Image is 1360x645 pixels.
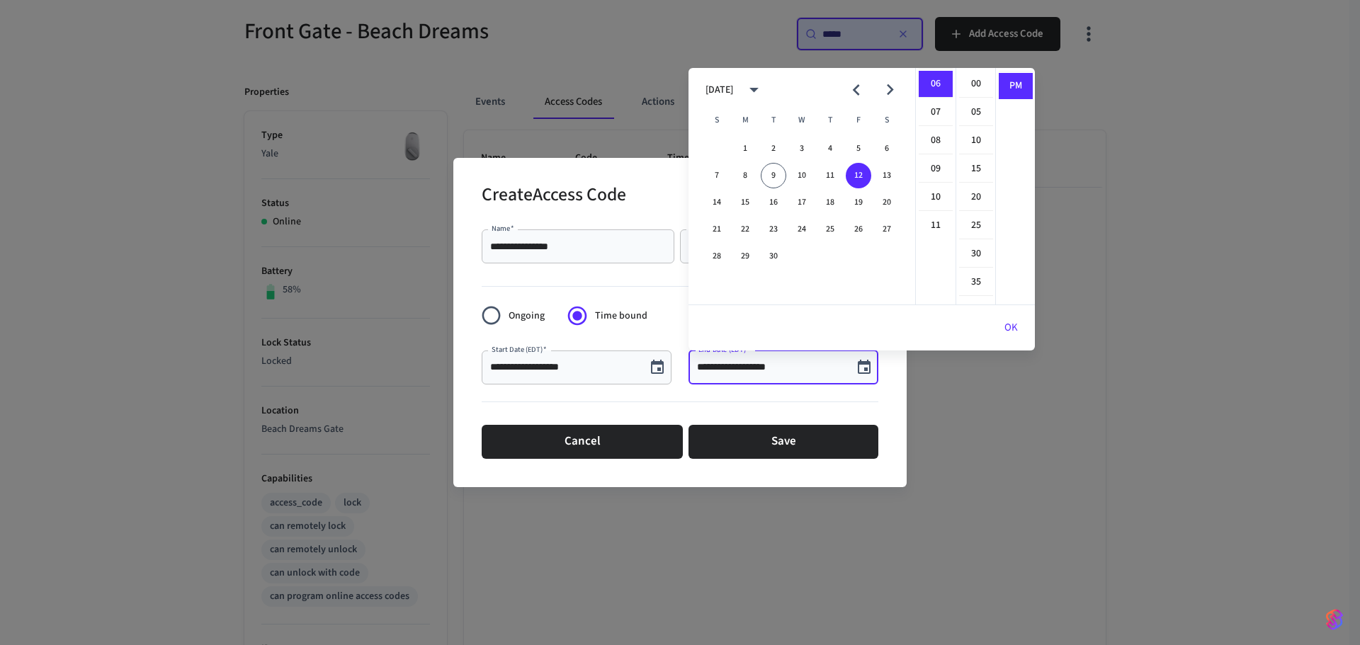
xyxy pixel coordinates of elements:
button: 24 [789,217,815,242]
button: 18 [817,190,843,215]
label: End Date (EDT) [698,344,749,355]
button: 11 [817,163,843,188]
button: 30 [761,244,786,269]
span: Thursday [817,106,843,135]
button: 3 [789,136,815,161]
label: Start Date (EDT) [492,344,546,355]
button: calendar view is open, switch to year view [737,73,771,106]
button: 19 [846,190,871,215]
button: 17 [789,190,815,215]
button: 6 [874,136,900,161]
li: 30 minutes [959,241,993,268]
button: OK [987,311,1035,345]
li: 15 minutes [959,156,993,183]
li: 9 hours [919,156,953,183]
li: 0 minutes [959,71,993,98]
button: 20 [874,190,900,215]
button: 1 [732,136,758,161]
li: 11 hours [919,212,953,239]
ul: Select minutes [956,68,995,304]
div: [DATE] [705,83,733,98]
li: 25 minutes [959,212,993,239]
ul: Select hours [916,68,956,304]
button: Next month [873,73,907,106]
button: 25 [817,217,843,242]
button: Choose date, selected date is Sep 12, 2025 [850,353,878,382]
button: 14 [704,190,730,215]
button: 26 [846,217,871,242]
span: Monday [732,106,758,135]
img: SeamLogoGradient.69752ec5.svg [1326,608,1343,631]
button: Cancel [482,425,683,459]
button: 16 [761,190,786,215]
ul: Select meridiem [995,68,1035,304]
button: 13 [874,163,900,188]
span: Tuesday [761,106,786,135]
button: 22 [732,217,758,242]
li: 8 hours [919,127,953,154]
button: 10 [789,163,815,188]
span: Ongoing [509,309,545,324]
span: Wednesday [789,106,815,135]
h2: Create Access Code [482,175,626,218]
li: 10 hours [919,184,953,211]
li: 20 minutes [959,184,993,211]
button: 15 [732,190,758,215]
button: 28 [704,244,730,269]
button: 5 [846,136,871,161]
li: 6 hours [919,71,953,98]
button: 9 [761,163,786,188]
li: 40 minutes [959,297,993,324]
button: Save [688,425,878,459]
button: Choose date, selected date is Sep 9, 2025 [643,353,671,382]
button: 8 [732,163,758,188]
button: 12 [846,163,871,188]
span: Friday [846,106,871,135]
button: 29 [732,244,758,269]
button: 7 [704,163,730,188]
label: Name [492,223,514,234]
button: Previous month [839,73,873,106]
button: 23 [761,217,786,242]
li: 10 minutes [959,127,993,154]
span: Saturday [874,106,900,135]
button: 27 [874,217,900,242]
span: Time bound [595,309,647,324]
span: Sunday [704,106,730,135]
li: 5 minutes [959,99,993,126]
button: 4 [817,136,843,161]
li: 35 minutes [959,269,993,296]
li: PM [999,73,1033,99]
li: 7 hours [919,99,953,126]
button: 2 [761,136,786,161]
button: 21 [704,217,730,242]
